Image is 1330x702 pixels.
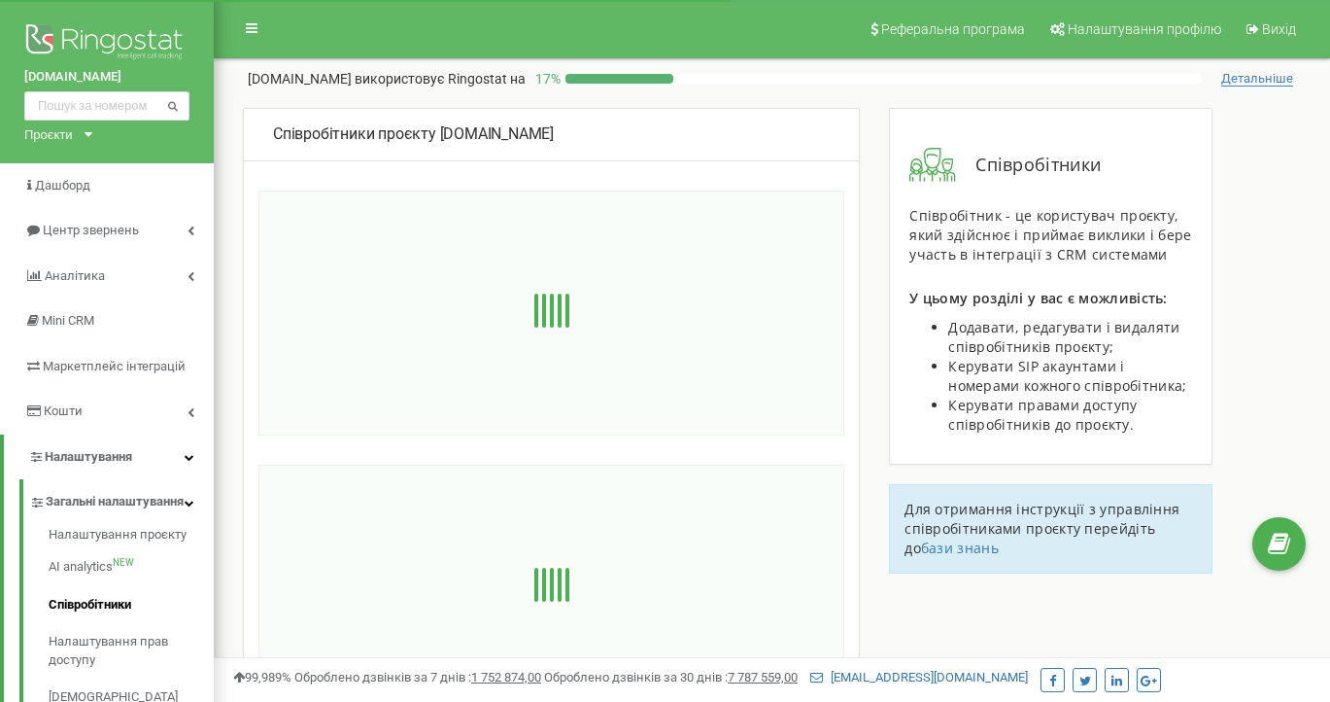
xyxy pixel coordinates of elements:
[355,71,526,87] span: використовує Ringostat на
[49,623,214,679] a: Налаштування прав доступу
[728,670,798,684] u: 7 787 559,00
[1221,71,1293,87] span: Детальніше
[45,268,105,283] span: Аналiтика
[49,586,214,624] a: Співробітники
[273,123,830,146] div: [DOMAIN_NAME]
[881,21,1025,37] span: Реферальна програма
[46,493,184,511] span: Загальні налаштування
[49,548,214,586] a: AI analyticsNEW
[948,318,1179,356] span: Додавати, редагувати і видаляти співробітників проєкту;
[1262,21,1296,37] span: Вихід
[471,670,541,684] u: 1 752 874,00
[45,449,132,464] span: Налаштування
[544,670,798,684] span: Оброблено дзвінків за 30 днів :
[948,396,1137,434] span: Керувати правами доступу співробітників до проєкту.
[956,153,1101,178] span: Співробітники
[24,19,189,68] img: Ringostat logo
[29,479,214,519] a: Загальні налаштування
[24,91,189,121] input: Пошук за номером
[42,313,94,328] span: Mini CRM
[24,125,73,144] div: Проєкти
[1068,21,1221,37] span: Налаштування профілю
[4,435,214,480] a: Налаштування
[44,404,83,418] span: Кошти
[43,223,139,237] span: Центр звернень
[948,357,1186,395] span: Керувати SIP акаунтами і номерами кожного співробітника;
[233,670,291,684] span: 99,989%
[273,124,436,143] span: Співробітники проєкту
[43,359,186,373] span: Маркетплейс інтеграцій
[526,69,565,88] p: 17 %
[24,68,189,87] a: [DOMAIN_NAME]
[921,539,999,557] a: бази знань
[904,500,1179,557] span: Для отримання інструкції з управління співробітниками проєкту перейдіть до
[49,526,214,549] a: Налаштування проєкту
[909,206,1191,263] span: Співробітник - це користувач проєкту, який здійснює і приймає виклики і бере участь в інтеграції ...
[810,670,1028,684] a: [EMAIL_ADDRESS][DOMAIN_NAME]
[294,670,541,684] span: Оброблено дзвінків за 7 днів :
[248,69,526,88] p: [DOMAIN_NAME]
[35,178,90,193] span: Дашборд
[909,289,1168,307] span: У цьому розділі у вас є можливість:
